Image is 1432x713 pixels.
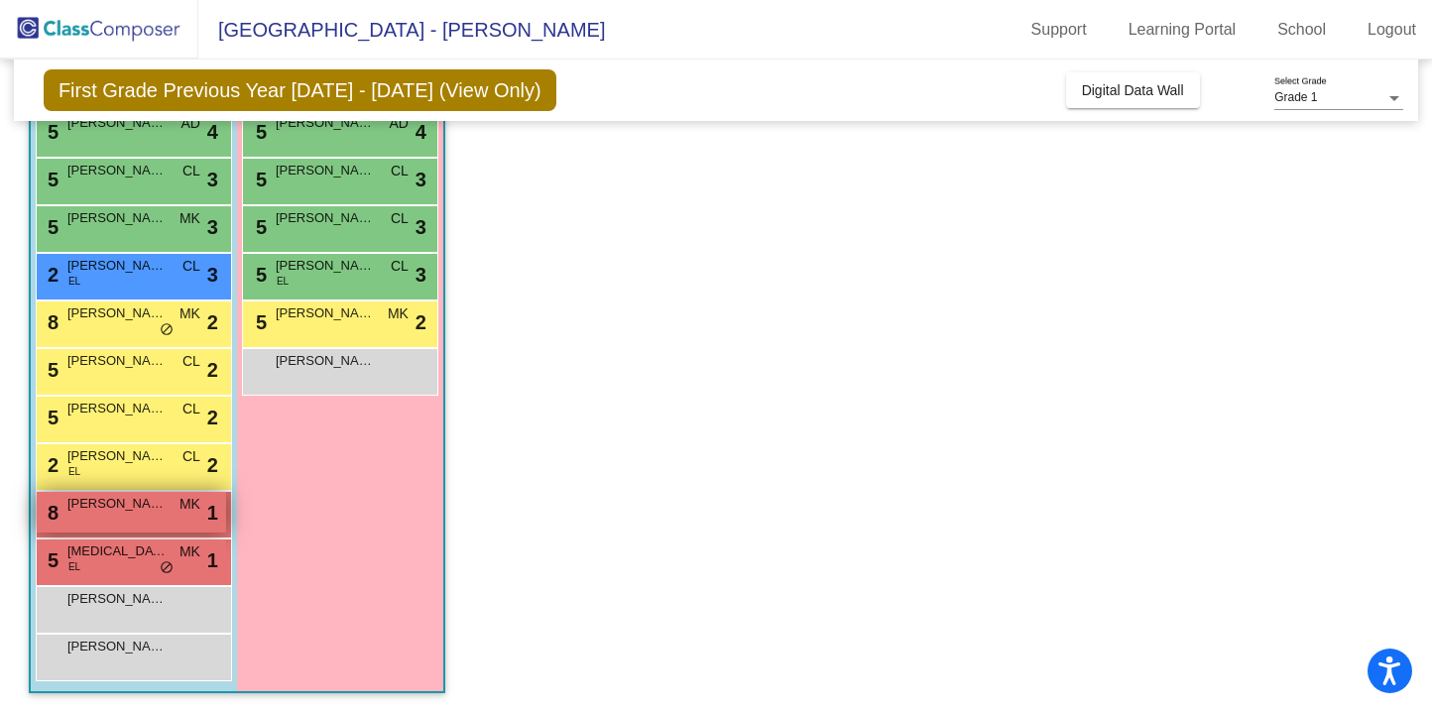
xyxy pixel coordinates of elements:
[43,264,59,286] span: 2
[68,464,80,479] span: EL
[1274,90,1317,104] span: Grade 1
[1261,14,1342,46] a: School
[182,399,200,419] span: CL
[182,161,200,181] span: CL
[67,208,167,228] span: [PERSON_NAME]
[416,212,426,242] span: 3
[67,541,167,561] span: [MEDICAL_DATA][PERSON_NAME]
[276,256,375,276] span: [PERSON_NAME]
[416,165,426,194] span: 3
[416,307,426,337] span: 2
[276,303,375,323] span: [PERSON_NAME]
[179,494,200,515] span: MK
[67,161,167,180] span: [PERSON_NAME]
[179,208,200,229] span: MK
[1015,14,1103,46] a: Support
[251,121,267,143] span: 5
[43,311,59,333] span: 8
[43,216,59,238] span: 5
[251,169,267,190] span: 5
[276,351,375,371] span: [PERSON_NAME]
[207,212,218,242] span: 3
[43,169,59,190] span: 5
[68,274,80,289] span: EL
[43,549,59,571] span: 5
[251,311,267,333] span: 5
[44,69,556,111] span: First Grade Previous Year [DATE] - [DATE] (View Only)
[67,446,167,466] span: [PERSON_NAME]
[160,560,174,576] span: do_not_disturb_alt
[1113,14,1253,46] a: Learning Portal
[1066,72,1200,108] button: Digital Data Wall
[416,260,426,290] span: 3
[251,264,267,286] span: 5
[276,208,375,228] span: [PERSON_NAME]
[207,117,218,147] span: 4
[179,541,200,562] span: MK
[67,589,167,609] span: [PERSON_NAME]
[388,303,409,324] span: MK
[251,216,267,238] span: 5
[1082,82,1184,98] span: Digital Data Wall
[207,403,218,432] span: 2
[179,303,200,324] span: MK
[198,14,605,46] span: [GEOGRAPHIC_DATA] - [PERSON_NAME]
[207,545,218,575] span: 1
[180,113,199,134] span: AD
[391,256,409,277] span: CL
[207,165,218,194] span: 3
[416,117,426,147] span: 4
[207,260,218,290] span: 3
[67,256,167,276] span: [PERSON_NAME]
[391,208,409,229] span: CL
[67,351,167,371] span: [PERSON_NAME]
[276,161,375,180] span: [PERSON_NAME]
[207,307,218,337] span: 2
[207,450,218,480] span: 2
[68,559,80,574] span: EL
[182,256,200,277] span: CL
[389,113,408,134] span: AD
[43,454,59,476] span: 2
[207,355,218,385] span: 2
[43,121,59,143] span: 5
[67,113,167,133] span: [PERSON_NAME]
[43,407,59,428] span: 5
[43,359,59,381] span: 5
[43,502,59,524] span: 8
[207,498,218,528] span: 1
[67,303,167,323] span: [PERSON_NAME]
[182,446,200,467] span: CL
[277,274,289,289] span: EL
[160,322,174,338] span: do_not_disturb_alt
[67,637,167,656] span: [PERSON_NAME]
[276,113,375,133] span: [PERSON_NAME]
[391,161,409,181] span: CL
[182,351,200,372] span: CL
[67,399,167,418] span: [PERSON_NAME]
[1352,14,1432,46] a: Logout
[67,494,167,514] span: [PERSON_NAME]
